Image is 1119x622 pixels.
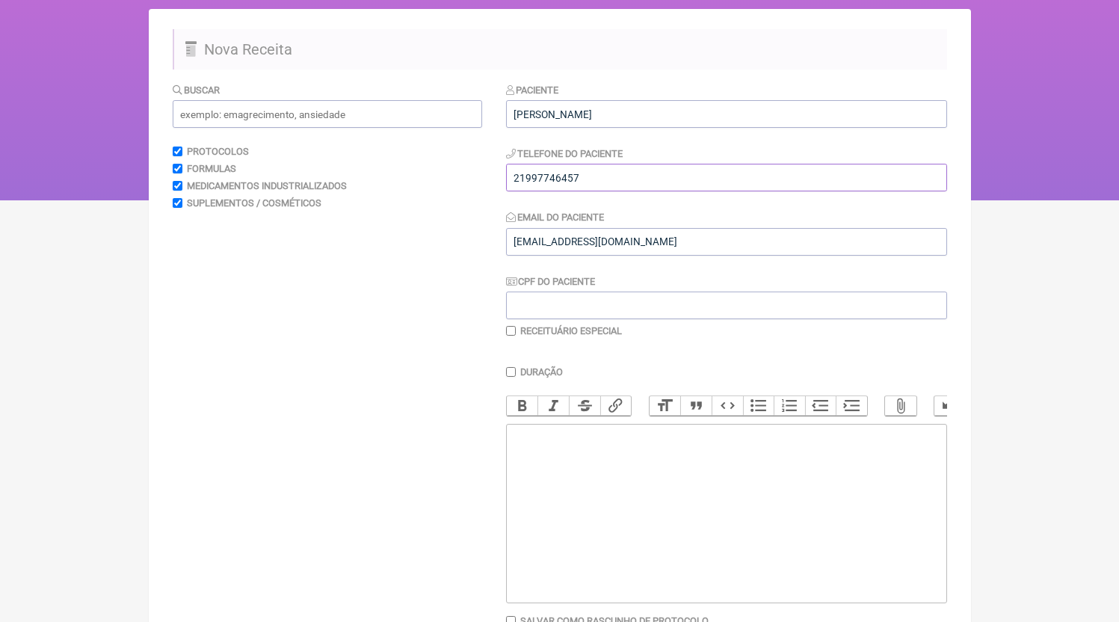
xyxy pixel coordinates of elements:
[187,180,347,191] label: Medicamentos Industrializados
[520,325,622,336] label: Receituário Especial
[173,84,221,96] label: Buscar
[187,197,321,209] label: Suplementos / Cosméticos
[187,163,236,174] label: Formulas
[774,396,805,416] button: Numbers
[506,148,623,159] label: Telefone do Paciente
[173,100,482,128] input: exemplo: emagrecimento, ansiedade
[885,396,916,416] button: Attach Files
[506,84,559,96] label: Paciente
[805,396,836,416] button: Decrease Level
[506,212,605,223] label: Email do Paciente
[934,396,966,416] button: Undo
[680,396,712,416] button: Quote
[506,276,596,287] label: CPF do Paciente
[569,396,600,416] button: Strikethrough
[507,396,538,416] button: Bold
[650,396,681,416] button: Heading
[743,396,774,416] button: Bullets
[173,29,947,70] h2: Nova Receita
[712,396,743,416] button: Code
[520,366,563,378] label: Duração
[537,396,569,416] button: Italic
[187,146,249,157] label: Protocolos
[836,396,867,416] button: Increase Level
[600,396,632,416] button: Link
